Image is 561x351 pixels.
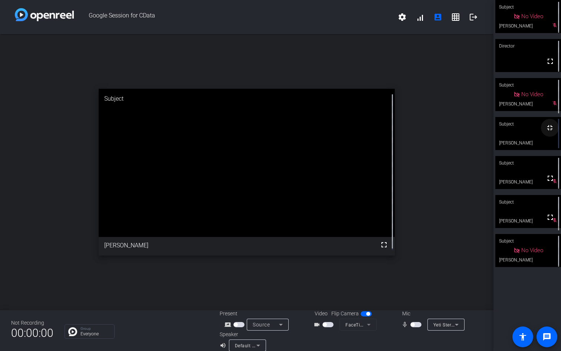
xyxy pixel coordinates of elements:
span: Default - MacBook Pro Speakers (Built-in) [235,342,324,348]
mat-icon: fullscreen [546,213,555,222]
button: signal_cellular_alt [411,8,429,26]
span: Google Session for CData [74,8,393,26]
span: Yeti Stereo Microphone (b58e:9e84) [433,322,511,328]
span: Source [253,322,270,328]
p: Everyone [81,332,111,336]
mat-icon: screen_share_outline [224,320,233,329]
mat-icon: account_box [433,13,442,22]
p: Group [81,327,111,331]
mat-icon: videocam_outline [314,320,322,329]
span: No Video [521,13,543,20]
mat-icon: logout [469,13,478,22]
mat-icon: volume_up [220,341,229,350]
mat-icon: grid_on [451,13,460,22]
div: Director [495,39,561,53]
div: Mic [395,310,469,318]
div: Present [220,310,294,318]
mat-icon: fullscreen [546,174,555,183]
img: Chat Icon [68,327,77,336]
span: Video [315,310,328,318]
mat-icon: message [542,332,551,341]
div: Subject [495,78,561,92]
mat-icon: fullscreen [546,57,555,66]
span: No Video [521,247,543,254]
mat-icon: fullscreen_exit [545,123,554,132]
div: Subject [99,89,395,109]
mat-icon: settings [398,13,407,22]
span: Flip Camera [331,310,359,318]
mat-icon: mic_none [401,320,410,329]
div: Subject [495,156,561,170]
div: Speaker [220,331,264,338]
div: Subject [495,195,561,209]
img: white-gradient.svg [15,8,74,21]
span: No Video [521,91,543,98]
span: 00:00:00 [11,324,53,342]
div: Subject [495,117,561,131]
mat-icon: accessibility [518,332,527,341]
mat-icon: fullscreen [380,240,388,249]
div: Not Recording [11,319,53,327]
div: Subject [495,234,561,248]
